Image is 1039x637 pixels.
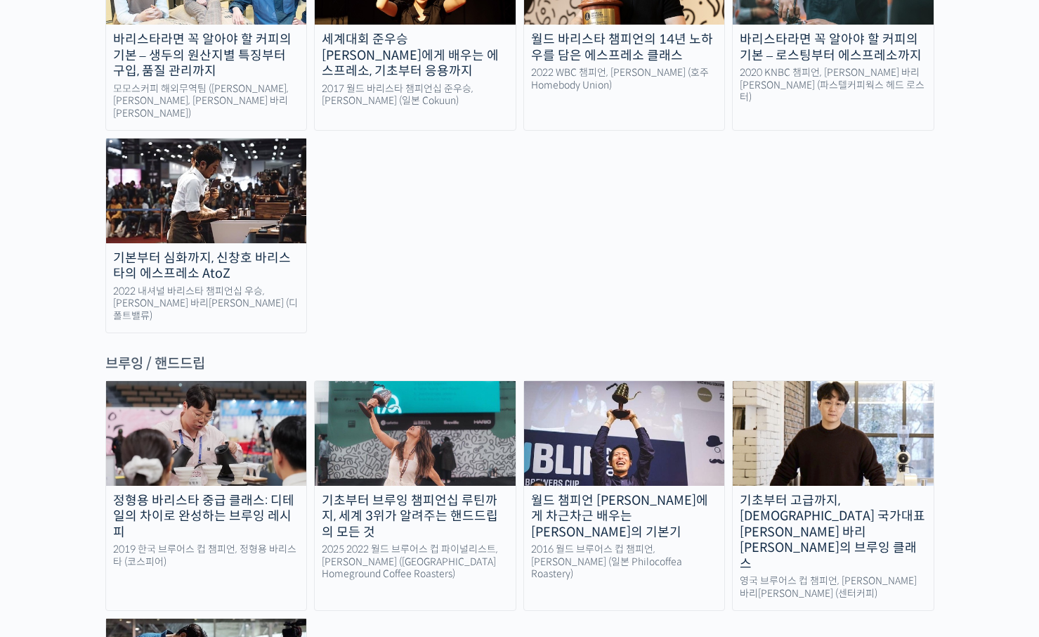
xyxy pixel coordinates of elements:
[106,83,307,120] div: 모모스커피 해외무역팀 ([PERSON_NAME], [PERSON_NAME], [PERSON_NAME] 바리[PERSON_NAME])
[733,575,934,600] div: 영국 브루어스 컵 챔피언, [PERSON_NAME] 바리[PERSON_NAME] (센터커피)
[44,467,53,478] span: 홈
[315,83,516,108] div: 2017 월드 바리스타 챔피언십 준우승, [PERSON_NAME] (일본 Cokuun)
[129,468,145,479] span: 대화
[106,32,307,79] div: 바리스타라면 꼭 알아야 할 커피의 기본 – 생두의 원산지별 특징부터 구입, 품질 관리까지
[106,493,307,541] div: 정형용 바리스타 중급 클래스: 디테일의 차이로 완성하는 브루잉 레시피
[315,543,516,581] div: 2025 2022 월드 브루어스 컵 파이널리스트, [PERSON_NAME] ([GEOGRAPHIC_DATA] Homeground Coffee Roasters)
[105,354,934,373] div: 브루잉 / 핸드드립
[733,381,934,485] img: sanghopark-thumbnail.jpg
[315,493,516,541] div: 기초부터 브루잉 챔피언십 루틴까지, 세계 3위가 알려주는 핸드드립의 모든 것
[524,32,725,63] div: 월드 바리스타 챔피언의 14년 노하우를 담은 에스프레소 클래스
[105,138,308,333] a: 기본부터 심화까지, 신창호 바리스타의 에스프레소 AtoZ 2022 내셔널 바리스타 챔피언십 우승, [PERSON_NAME] 바리[PERSON_NAME] (디폴트밸류)
[733,32,934,63] div: 바리스타라면 꼭 알아야 할 커피의 기본 – 로스팅부터 에스프레소까지
[524,381,725,485] img: fundamentals-of-brewing_course-thumbnail.jpeg
[524,543,725,581] div: 2016 월드 브루어스 컵 챔피언, [PERSON_NAME] (일본 Philocoffea Roastery)
[106,381,307,485] img: advanced-brewing_course-thumbnail.jpeg
[106,285,307,323] div: 2022 내셔널 바리스타 챔피언십 우승, [PERSON_NAME] 바리[PERSON_NAME] (디폴트밸류)
[4,446,93,481] a: 홈
[524,493,725,541] div: 월드 챔피언 [PERSON_NAME]에게 차근차근 배우는 [PERSON_NAME]의 기본기
[733,493,934,572] div: 기초부터 고급까지, [DEMOGRAPHIC_DATA] 국가대표 [PERSON_NAME] 바리[PERSON_NAME]의 브루잉 클래스
[217,467,234,478] span: 설정
[523,380,726,611] a: 월드 챔피언 [PERSON_NAME]에게 차근차근 배우는 [PERSON_NAME]의 기본기 2016 월드 브루어스 컵 챔피언, [PERSON_NAME] (일본 Philocof...
[105,380,308,611] a: 정형용 바리스타 중급 클래스: 디테일의 차이로 완성하는 브루잉 레시피 2019 한국 브루어스 컵 챔피언, 정형용 바리스타 (코스피어)
[315,381,516,485] img: from-brewing-basics-to-competition_course-thumbnail.jpg
[181,446,270,481] a: 설정
[106,139,307,243] img: changhoshin_thumbnail2.jpeg
[106,250,307,282] div: 기본부터 심화까지, 신창호 바리스타의 에스프레소 AtoZ
[314,380,516,611] a: 기초부터 브루잉 챔피언십 루틴까지, 세계 3위가 알려주는 핸드드립의 모든 것 2025 2022 월드 브루어스 컵 파이널리스트, [PERSON_NAME] ([GEOGRAPHIC...
[524,67,725,91] div: 2022 WBC 챔피언, [PERSON_NAME] (호주 Homebody Union)
[93,446,181,481] a: 대화
[315,32,516,79] div: 세계대회 준우승 [PERSON_NAME]에게 배우는 에스프레소, 기초부터 응용까지
[733,67,934,104] div: 2020 KNBC 챔피언, [PERSON_NAME] 바리[PERSON_NAME] (파스텔커피웍스 헤드 로스터)
[106,543,307,568] div: 2019 한국 브루어스 컵 챔피언, 정형용 바리스타 (코스피어)
[732,380,934,611] a: 기초부터 고급까지, [DEMOGRAPHIC_DATA] 국가대표 [PERSON_NAME] 바리[PERSON_NAME]의 브루잉 클래스 영국 브루어스 컵 챔피언, [PERSON_...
